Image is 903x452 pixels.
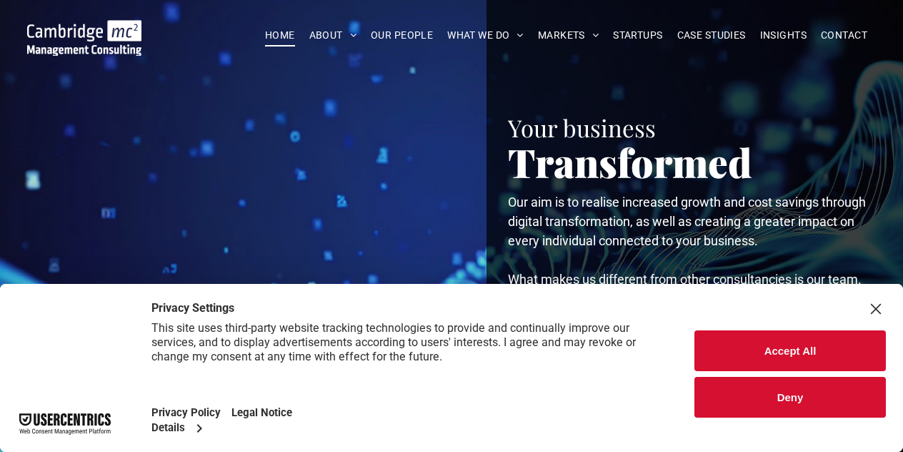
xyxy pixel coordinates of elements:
[302,24,364,46] a: ABOUT
[606,24,669,46] a: STARTUPS
[27,22,142,37] a: Your Business Transformed | Cambridge Management Consulting
[508,195,866,248] span: Our aim is to realise increased growth and cost savings through digital transformation, as well a...
[670,24,753,46] a: CASE STUDIES
[814,24,874,46] a: CONTACT
[508,135,752,188] span: Transformed
[258,24,302,46] a: HOME
[508,112,656,143] span: Your business
[440,24,531,46] a: WHAT WE DO
[364,24,440,46] a: OUR PEOPLE
[531,24,606,46] a: MARKETS
[508,272,862,325] span: What makes us different from other consultancies is our team. We only employ senior experts who h...
[27,20,142,56] img: Go to Homepage
[753,24,814,46] a: INSIGHTS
